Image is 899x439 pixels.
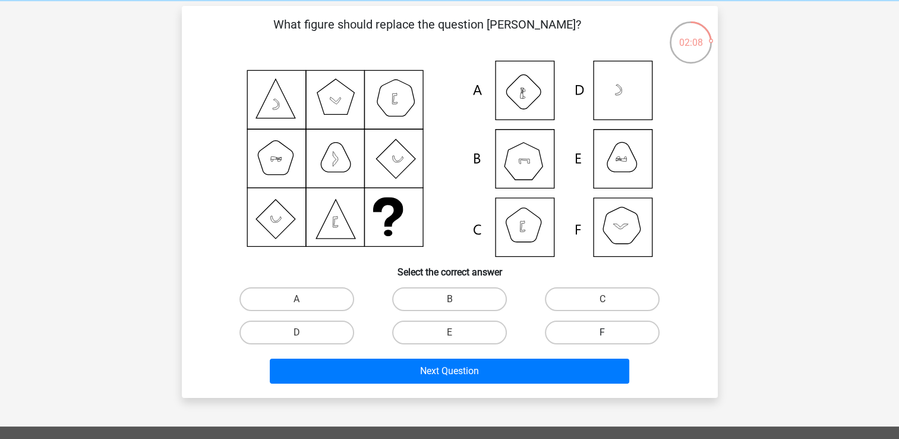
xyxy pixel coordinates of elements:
h6: Select the correct answer [201,257,699,278]
div: 02:08 [668,20,713,50]
label: D [239,321,354,344]
label: A [239,287,354,311]
label: F [545,321,660,344]
button: Next Question [270,359,629,384]
label: E [392,321,507,344]
label: B [392,287,507,311]
p: What figure should replace the question [PERSON_NAME]? [201,15,654,51]
label: C [545,287,660,311]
